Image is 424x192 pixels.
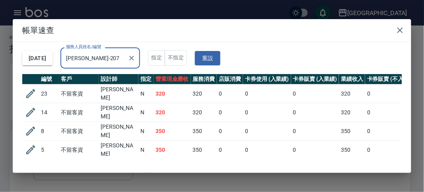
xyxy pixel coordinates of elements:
[59,84,99,103] td: 不留客資
[365,103,418,122] td: 0
[154,103,191,122] td: 320
[165,50,187,66] button: 不指定
[39,122,59,141] td: 8
[243,74,291,84] th: 卡券使用 (入業績)
[365,141,418,159] td: 0
[217,103,243,122] td: 0
[217,141,243,159] td: 0
[13,19,411,41] h2: 帳單速查
[195,51,220,66] button: 重設
[39,74,59,84] th: 編號
[339,84,365,103] td: 320
[99,74,138,84] th: 設計師
[39,103,59,122] td: 14
[291,84,339,103] td: 0
[339,122,365,141] td: 350
[59,103,99,122] td: 不留客資
[365,74,418,84] th: 卡券販賣 (不入業績)
[191,84,217,103] td: 320
[339,74,365,84] th: 業績收入
[339,103,365,122] td: 320
[66,44,101,50] label: 服務人員姓名/編號
[99,103,138,122] td: [PERSON_NAME]
[99,84,138,103] td: [PERSON_NAME]
[59,141,99,159] td: 不留客資
[126,53,137,64] button: Clear
[191,103,217,122] td: 320
[291,141,339,159] td: 0
[59,122,99,141] td: 不留客資
[138,103,154,122] td: N
[138,84,154,103] td: N
[291,122,339,141] td: 0
[154,84,191,103] td: 320
[148,50,165,66] button: 指定
[59,74,99,84] th: 客戶
[243,122,291,141] td: 0
[138,141,154,159] td: N
[217,122,243,141] td: 0
[291,103,339,122] td: 0
[191,74,217,84] th: 服務消費
[365,84,418,103] td: 0
[217,84,243,103] td: 0
[243,84,291,103] td: 0
[138,74,154,84] th: 指定
[138,122,154,141] td: N
[99,141,138,159] td: [PERSON_NAME]
[154,122,191,141] td: 350
[154,74,191,84] th: 營業現金應收
[99,122,138,141] td: [PERSON_NAME]
[191,122,217,141] td: 350
[365,122,418,141] td: 0
[339,141,365,159] td: 350
[243,103,291,122] td: 0
[243,141,291,159] td: 0
[217,74,243,84] th: 店販消費
[191,141,217,159] td: 350
[22,51,53,66] button: [DATE]
[39,141,59,159] td: 5
[291,74,339,84] th: 卡券販賣 (入業績)
[39,84,59,103] td: 23
[154,141,191,159] td: 350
